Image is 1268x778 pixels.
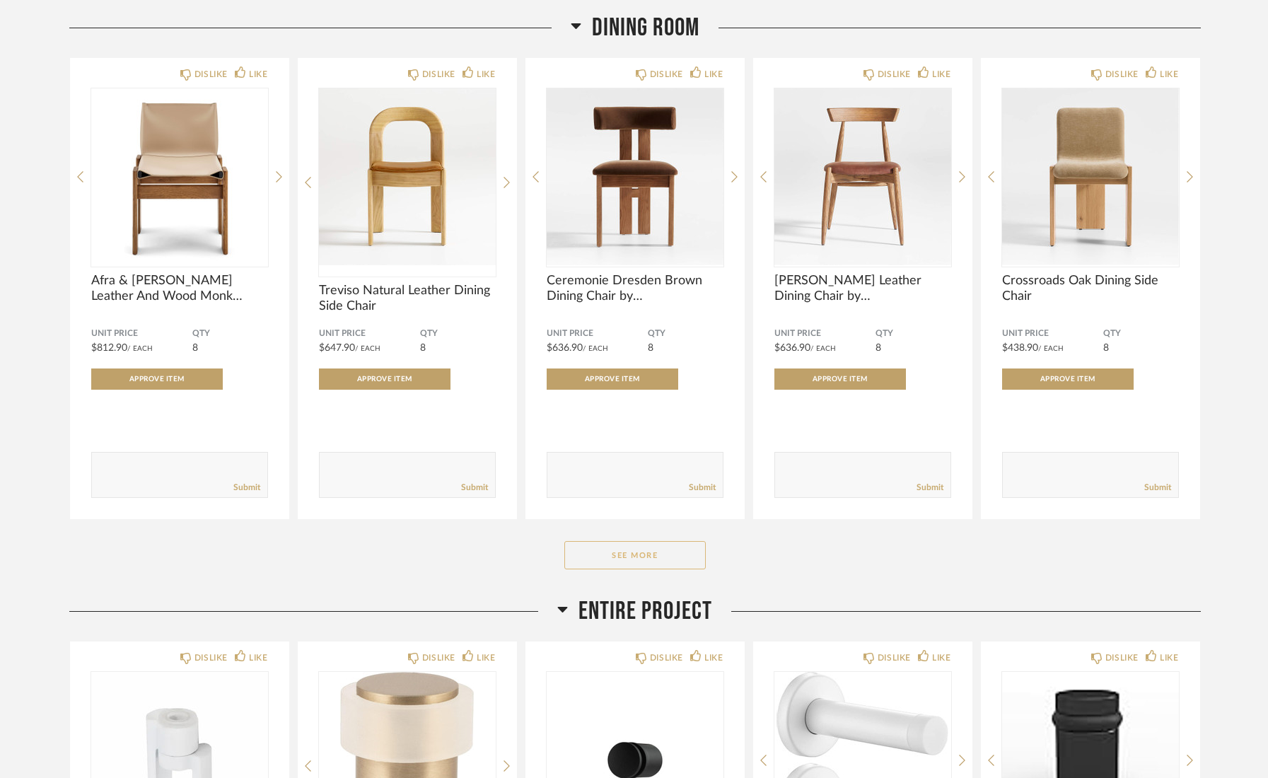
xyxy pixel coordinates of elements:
[774,368,906,390] button: Approve Item
[319,343,355,353] span: $647.90
[194,651,228,665] div: DISLIKE
[813,376,868,383] span: Approve Item
[1160,67,1178,81] div: LIKE
[1105,651,1139,665] div: DISLIKE
[127,345,153,352] span: / Each
[583,345,608,352] span: / Each
[355,345,380,352] span: / Each
[91,88,268,265] img: undefined
[592,13,699,43] span: Dining Room
[932,67,950,81] div: LIKE
[319,368,450,390] button: Approve Item
[547,328,648,339] span: Unit Price
[192,343,198,353] span: 8
[1002,328,1103,339] span: Unit Price
[1103,343,1109,353] span: 8
[547,343,583,353] span: $636.90
[477,67,495,81] div: LIKE
[1002,368,1134,390] button: Approve Item
[774,273,951,304] span: [PERSON_NAME] Leather Dining Chair by [PERSON_NAME]
[249,67,267,81] div: LIKE
[774,328,876,339] span: Unit Price
[1160,651,1178,665] div: LIKE
[194,67,228,81] div: DISLIKE
[704,67,723,81] div: LIKE
[878,651,911,665] div: DISLIKE
[91,328,192,339] span: Unit Price
[91,343,127,353] span: $812.90
[917,482,943,494] a: Submit
[704,651,723,665] div: LIKE
[648,328,723,339] span: QTY
[1144,482,1171,494] a: Submit
[422,651,455,665] div: DISLIKE
[1040,376,1095,383] span: Approve Item
[91,273,268,304] span: Afra & [PERSON_NAME] Leather And Wood Monk Dining Chair
[422,67,455,81] div: DISLIKE
[876,328,951,339] span: QTY
[810,345,836,352] span: / Each
[1002,88,1179,265] img: undefined
[774,343,810,353] span: $636.90
[650,67,683,81] div: DISLIKE
[547,368,678,390] button: Approve Item
[192,328,268,339] span: QTY
[1038,345,1064,352] span: / Each
[564,541,706,569] button: See More
[357,376,412,383] span: Approve Item
[1002,343,1038,353] span: $438.90
[1002,273,1179,304] span: Crossroads Oak Dining Side Chair
[461,482,488,494] a: Submit
[932,651,950,665] div: LIKE
[249,651,267,665] div: LIKE
[91,368,223,390] button: Approve Item
[774,88,951,265] img: undefined
[689,482,716,494] a: Submit
[876,343,881,353] span: 8
[878,67,911,81] div: DISLIKE
[129,376,185,383] span: Approve Item
[547,273,723,304] span: Ceremonie Dresden Brown Dining Chair by [PERSON_NAME]
[578,596,712,627] span: Entire Project
[547,88,723,265] img: undefined
[585,376,640,383] span: Approve Item
[420,328,496,339] span: QTY
[319,88,496,265] div: 0
[233,482,260,494] a: Submit
[650,651,683,665] div: DISLIKE
[420,343,426,353] span: 8
[477,651,495,665] div: LIKE
[319,283,496,314] span: Treviso Natural Leather Dining Side Chair
[1105,67,1139,81] div: DISLIKE
[648,343,653,353] span: 8
[1103,328,1179,339] span: QTY
[319,328,420,339] span: Unit Price
[319,88,496,265] img: undefined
